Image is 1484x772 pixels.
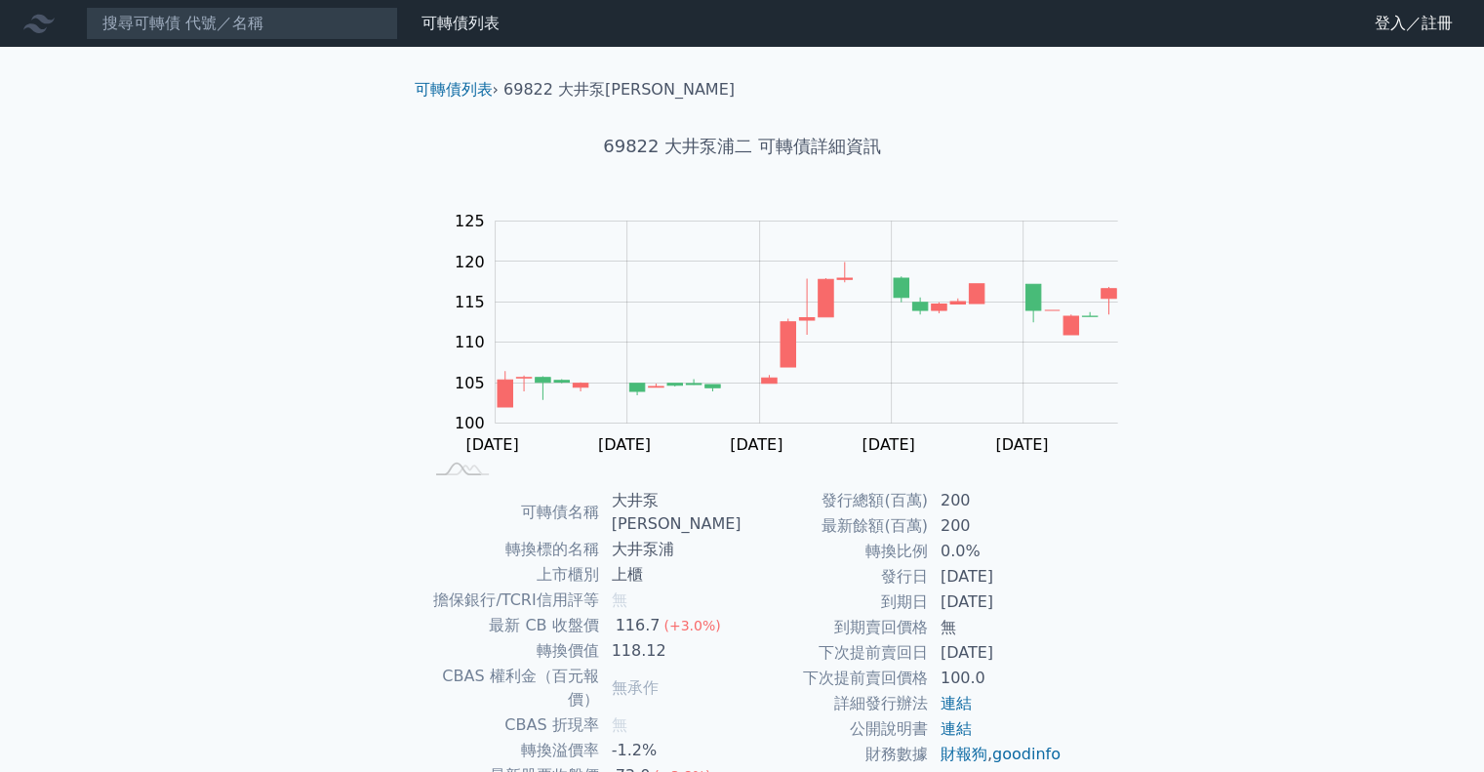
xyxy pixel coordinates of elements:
[455,373,485,391] tspan: 105
[929,615,1063,640] td: 無
[742,589,929,615] td: 到期日
[742,488,929,513] td: 發行總額(百萬)
[598,434,651,453] tspan: [DATE]
[600,562,742,588] td: 上櫃
[422,562,600,588] td: 上市櫃別
[941,694,972,712] a: 連結
[742,666,929,691] td: 下次提前賣回價格
[612,614,664,637] div: 116.7
[941,745,987,763] a: 財報狗
[600,537,742,562] td: 大井泵浦
[422,664,600,712] td: CBAS 權利金（百元報價）
[941,719,972,738] a: 連結
[929,564,1063,589] td: [DATE]
[742,539,929,564] td: 轉換比例
[503,78,735,102] li: 69822 大井泵[PERSON_NAME]
[600,738,742,763] td: -1.2%
[612,678,659,697] span: 無承作
[465,434,518,453] tspan: [DATE]
[929,488,1063,513] td: 200
[422,537,600,562] td: 轉換標的名稱
[929,666,1063,691] td: 100.0
[742,564,929,589] td: 發行日
[995,434,1048,453] tspan: [DATE]
[600,488,742,537] td: 大井泵[PERSON_NAME]
[422,488,600,537] td: 可轉債名稱
[86,7,398,40] input: 搜尋可轉債 代號／名稱
[498,262,1116,407] g: Series
[612,715,627,734] span: 無
[1386,678,1484,772] iframe: Chat Widget
[455,414,485,432] tspan: 100
[929,539,1063,564] td: 0.0%
[422,588,600,613] td: 擔保銀行/TCRI信用評等
[455,292,485,310] tspan: 115
[415,78,499,102] li: ›
[992,745,1061,763] a: goodinfo
[742,691,929,716] td: 詳細發行辦法
[742,513,929,539] td: 最新餘額(百萬)
[742,742,929,767] td: 財務數據
[862,434,914,453] tspan: [DATE]
[444,212,1146,454] g: Chart
[612,590,627,609] span: 無
[929,513,1063,539] td: 200
[742,640,929,666] td: 下次提前賣回日
[399,133,1086,160] h1: 69822 大井泵浦二 可轉債詳細資訊
[455,333,485,351] tspan: 110
[422,613,600,638] td: 最新 CB 收盤價
[929,742,1063,767] td: ,
[663,618,720,633] span: (+3.0%)
[1359,8,1468,39] a: 登入／註冊
[742,615,929,640] td: 到期賣回價格
[422,712,600,738] td: CBAS 折現率
[422,638,600,664] td: 轉換價值
[455,252,485,270] tspan: 120
[422,738,600,763] td: 轉換溢價率
[1386,678,1484,772] div: 聊天小工具
[929,640,1063,666] td: [DATE]
[929,589,1063,615] td: [DATE]
[415,80,493,99] a: 可轉債列表
[600,638,742,664] td: 118.12
[455,212,485,230] tspan: 125
[742,716,929,742] td: 公開說明書
[421,14,500,32] a: 可轉債列表
[730,434,782,453] tspan: [DATE]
